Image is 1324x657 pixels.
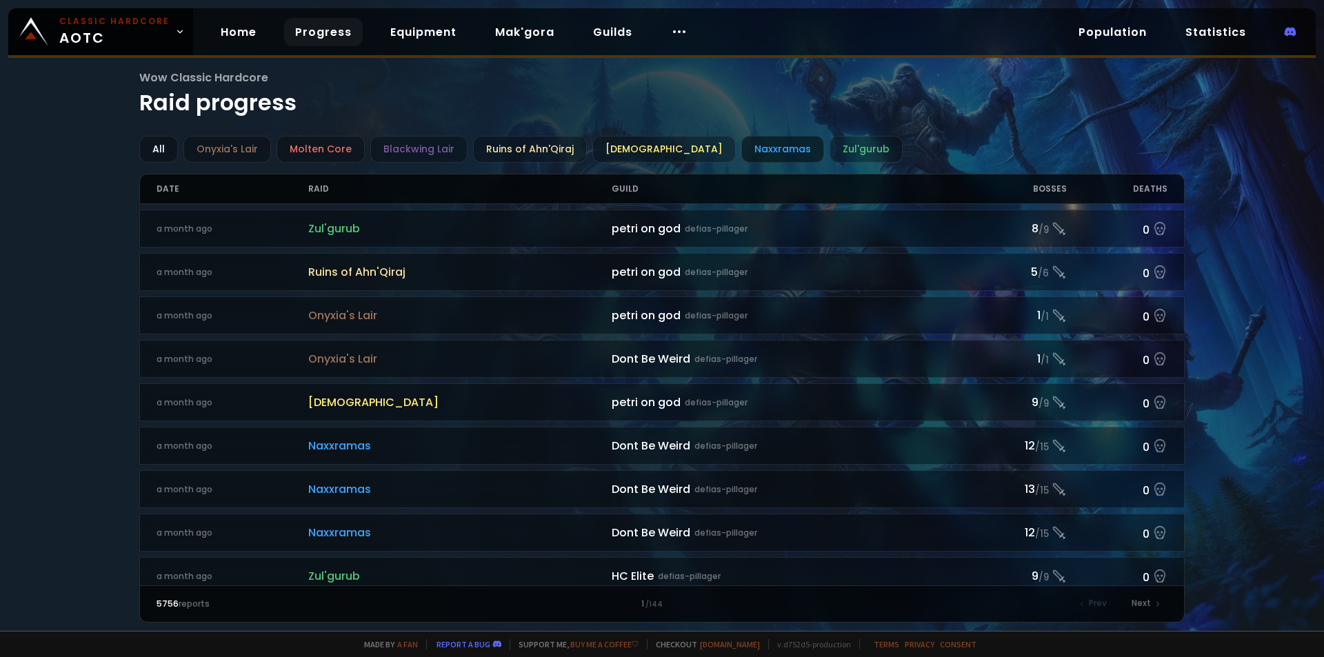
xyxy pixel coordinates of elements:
a: a month ago[DEMOGRAPHIC_DATA]petri on goddefias-pillager9/90 [139,383,1185,421]
span: Onyxia's Lair [308,350,612,367]
a: Statistics [1174,18,1257,46]
div: Onyxia's Lair [183,136,271,163]
a: a month agoNaxxramasDont Be Weirddefias-pillager13/150 [139,470,1185,508]
a: a month agoZul'gurubpetri on goddefias-pillager8/90 [139,210,1185,247]
div: a month ago [157,310,308,322]
span: v. d752d5 - production [768,639,851,649]
div: 0 [1067,305,1168,325]
small: defias-pillager [685,223,748,235]
div: a month ago [157,223,308,235]
small: / 1 [1041,310,1049,324]
div: petri on god [612,220,965,237]
div: Dont Be Weird [612,437,965,454]
span: Onyxia's Lair [308,307,612,324]
span: Zul'gurub [308,567,612,585]
div: 9 [965,567,1067,585]
small: Classic Hardcore [59,15,170,28]
a: Privacy [905,639,934,649]
div: Ruins of Ahn'Qiraj [473,136,587,163]
div: All [139,136,178,163]
small: defias-pillager [685,310,748,322]
a: Terms [874,639,899,649]
div: a month ago [157,396,308,409]
div: a month ago [157,483,308,496]
div: 9 [965,394,1067,411]
div: a month ago [157,570,308,583]
a: a month agoOnyxia's LairDont Be Weirddefias-pillager1/10 [139,340,1185,378]
a: a month agoNaxxramasDont Be Weirddefias-pillager12/150 [139,514,1185,552]
span: Zul'gurub [308,220,612,237]
div: Naxxramas [741,136,824,163]
div: Guild [612,174,965,203]
small: / 15 [1035,527,1049,541]
div: 0 [1067,436,1168,456]
small: defias-pillager [685,396,748,409]
div: 0 [1067,219,1168,239]
div: a month ago [157,353,308,365]
a: a month agoNaxxramasDont Be Weirddefias-pillager12/150 [139,427,1185,465]
a: a month agoZul'gurubHC Elitedefias-pillager9/90 [139,557,1185,595]
small: / 1 [1041,354,1049,367]
div: petri on god [612,263,965,281]
small: defias-pillager [694,527,757,539]
div: Zul'gurub [830,136,903,163]
small: / 144 [645,599,663,610]
small: defias-pillager [658,570,721,583]
a: [DOMAIN_NAME] [700,639,760,649]
div: 12 [965,437,1067,454]
a: a fan [397,639,418,649]
div: Deaths [1067,174,1168,203]
div: petri on god [612,307,965,324]
a: Classic HardcoreAOTC [8,8,193,55]
div: a month ago [157,266,308,279]
div: Raid [308,174,612,203]
span: AOTC [59,15,170,48]
div: 1 [965,350,1067,367]
a: Guilds [582,18,643,46]
span: Naxxramas [308,437,612,454]
span: Naxxramas [308,481,612,498]
span: Wow Classic Hardcore [139,69,1185,86]
h1: Raid progress [139,69,1185,119]
small: / 9 [1039,397,1049,411]
a: Mak'gora [484,18,565,46]
div: reports [157,598,410,610]
small: / 6 [1038,267,1049,281]
small: / 15 [1035,484,1049,498]
small: defias-pillager [685,266,748,279]
div: Molten Core [277,136,365,163]
div: Dont Be Weird [612,350,965,367]
div: Dont Be Weird [612,524,965,541]
div: 12 [965,524,1067,541]
div: 1 [409,598,914,610]
div: petri on god [612,394,965,411]
div: 13 [965,481,1067,498]
span: Made by [356,639,418,649]
span: [DEMOGRAPHIC_DATA] [308,394,612,411]
div: Dont Be Weird [612,481,965,498]
div: 0 [1067,262,1168,282]
a: Report a bug [437,639,490,649]
div: Date [157,174,308,203]
a: Buy me a coffee [570,639,639,649]
div: Next [1123,594,1167,614]
div: 0 [1067,566,1168,586]
span: 5756 [157,598,179,609]
a: Equipment [379,18,468,46]
div: a month ago [157,527,308,539]
div: [DEMOGRAPHIC_DATA] [592,136,736,163]
small: defias-pillager [694,440,757,452]
div: 0 [1067,392,1168,412]
small: / 15 [1035,441,1049,454]
span: Support me, [510,639,639,649]
a: a month agoOnyxia's Lairpetri on goddefias-pillager1/10 [139,296,1185,334]
div: 0 [1067,479,1168,499]
a: Population [1067,18,1158,46]
div: a month ago [157,440,308,452]
a: Consent [940,639,976,649]
div: 0 [1067,523,1168,543]
small: / 9 [1039,223,1049,237]
span: Naxxramas [308,524,612,541]
div: Bosses [965,174,1067,203]
div: Prev [1072,594,1115,614]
